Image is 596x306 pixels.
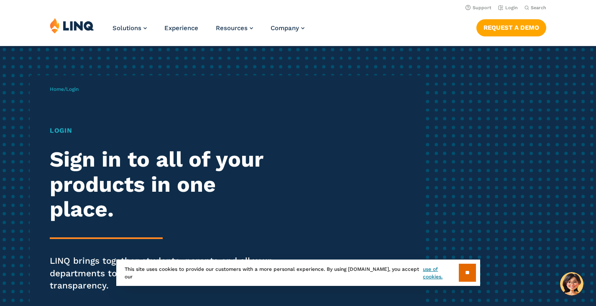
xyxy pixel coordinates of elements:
[116,260,480,286] div: This site uses cookies to provide our customers with a more personal experience. By using [DOMAIN...
[50,18,94,33] img: LINQ | K‑12 Software
[216,24,253,32] a: Resources
[50,86,64,92] a: Home
[524,5,546,11] button: Open Search Bar
[50,255,279,292] p: LINQ brings together students, parents and all your departments to improve efficiency and transpa...
[113,24,141,32] span: Solutions
[50,86,79,92] span: /
[466,5,491,10] a: Support
[423,265,458,280] a: use of cookies.
[50,147,279,221] h2: Sign in to all of your products in one place.
[113,18,304,45] nav: Primary Navigation
[476,18,546,36] nav: Button Navigation
[66,86,79,92] span: Login
[531,5,546,10] span: Search
[271,24,304,32] a: Company
[113,24,147,32] a: Solutions
[560,272,583,296] button: Hello, have a question? Let’s chat.
[498,5,518,10] a: Login
[271,24,299,32] span: Company
[476,19,546,36] a: Request a Demo
[164,24,198,32] a: Experience
[216,24,248,32] span: Resources
[50,126,279,136] h1: Login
